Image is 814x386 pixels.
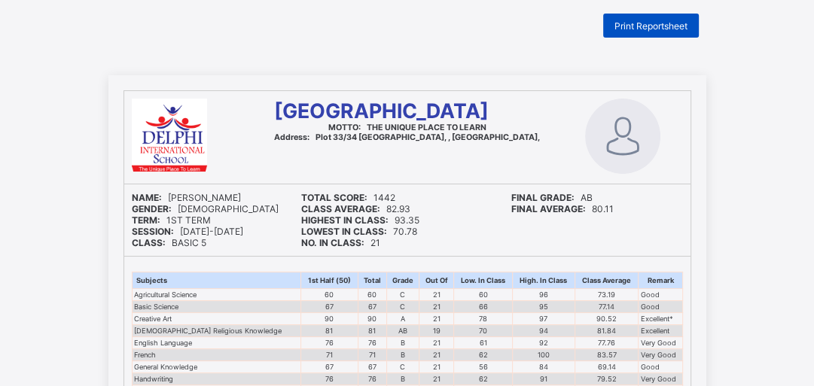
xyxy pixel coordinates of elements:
span: [PERSON_NAME] [132,192,241,203]
td: 66 [453,301,512,313]
td: 97 [513,313,575,325]
td: 67 [300,361,358,373]
td: 21 [419,289,454,301]
td: Handwriting [132,373,300,385]
td: 94 [513,325,575,337]
td: 77.14 [575,301,639,313]
b: MOTTO: [328,123,361,132]
td: Good [639,301,682,313]
td: 79.52 [575,373,639,385]
b: HIGHEST IN CLASS: [301,214,389,226]
th: Total [358,272,386,289]
th: Low. In Class [453,272,512,289]
td: 21 [419,337,454,349]
td: 76 [300,373,358,385]
td: 77.76 [575,337,639,349]
td: 61 [453,337,512,349]
span: THE UNIQUE PLACE TO LEARN [328,123,486,132]
th: Grade [386,272,419,289]
td: B [386,373,419,385]
td: 96 [513,289,575,301]
td: 73.19 [575,289,639,301]
td: 67 [358,361,386,373]
span: 1442 [301,192,395,203]
td: 71 [300,349,358,361]
td: Good [639,289,682,301]
td: Excellent* [639,313,682,325]
td: Very Good [639,337,682,349]
td: Good [639,361,682,373]
td: 81 [300,325,358,337]
td: 62 [453,373,512,385]
td: Agricultural Science [132,289,300,301]
td: 56 [453,361,512,373]
span: [GEOGRAPHIC_DATA] [274,99,489,123]
td: 90 [300,313,358,325]
td: 76 [358,337,386,349]
td: 21 [419,349,454,361]
th: Subjects [132,272,300,289]
td: 90.52 [575,313,639,325]
th: Class Average [575,272,639,289]
span: 21 [301,237,380,248]
b: Address: [274,132,309,142]
b: CLASS AVERAGE: [301,203,380,214]
td: Very Good [639,349,682,361]
b: FINAL GRADE: [511,192,575,203]
td: 19 [419,325,454,337]
b: NAME: [132,192,162,203]
td: 60 [358,289,386,301]
td: B [386,349,419,361]
td: 76 [300,337,358,349]
span: [DEMOGRAPHIC_DATA] [132,203,279,214]
td: 60 [453,289,512,301]
td: 71 [358,349,386,361]
b: LOWEST IN CLASS: [301,226,387,237]
b: GENDER: [132,203,172,214]
span: 93.35 [301,214,419,226]
span: BASIC 5 [132,237,206,248]
td: A [386,313,419,325]
td: 76 [358,373,386,385]
td: 67 [300,301,358,313]
b: CLASS: [132,237,166,248]
th: 1st Half (50) [300,272,358,289]
td: 100 [513,349,575,361]
td: 21 [419,313,454,325]
td: Basic Science [132,301,300,313]
td: C [386,301,419,313]
td: 81.84 [575,325,639,337]
span: 80.11 [511,203,614,214]
td: 78 [453,313,512,325]
span: 82.93 [301,203,410,214]
td: 70 [453,325,512,337]
span: [DATE]-[DATE] [132,226,243,237]
td: B [386,337,419,349]
td: English Language [132,337,300,349]
td: Creative Art [132,313,300,325]
td: C [386,289,419,301]
td: 95 [513,301,575,313]
td: 21 [419,373,454,385]
b: FINAL AVERAGE: [511,203,586,214]
td: 92 [513,337,575,349]
th: High. In Class [513,272,575,289]
td: General Knowledge [132,361,300,373]
span: 70.78 [301,226,417,237]
td: 84 [513,361,575,373]
span: Plot 33/34 [GEOGRAPHIC_DATA], , [GEOGRAPHIC_DATA], [274,132,540,142]
td: French [132,349,300,361]
td: Excellent [639,325,682,337]
td: 90 [358,313,386,325]
td: [DEMOGRAPHIC_DATA] Religious Knowledge [132,325,300,337]
td: 67 [358,301,386,313]
td: C [386,361,419,373]
td: 91 [513,373,575,385]
td: 81 [358,325,386,337]
th: Out Of [419,272,454,289]
span: Print Reportsheet [614,20,687,32]
span: AB [511,192,593,203]
b: TERM: [132,214,160,226]
td: 21 [419,361,454,373]
td: 69.14 [575,361,639,373]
